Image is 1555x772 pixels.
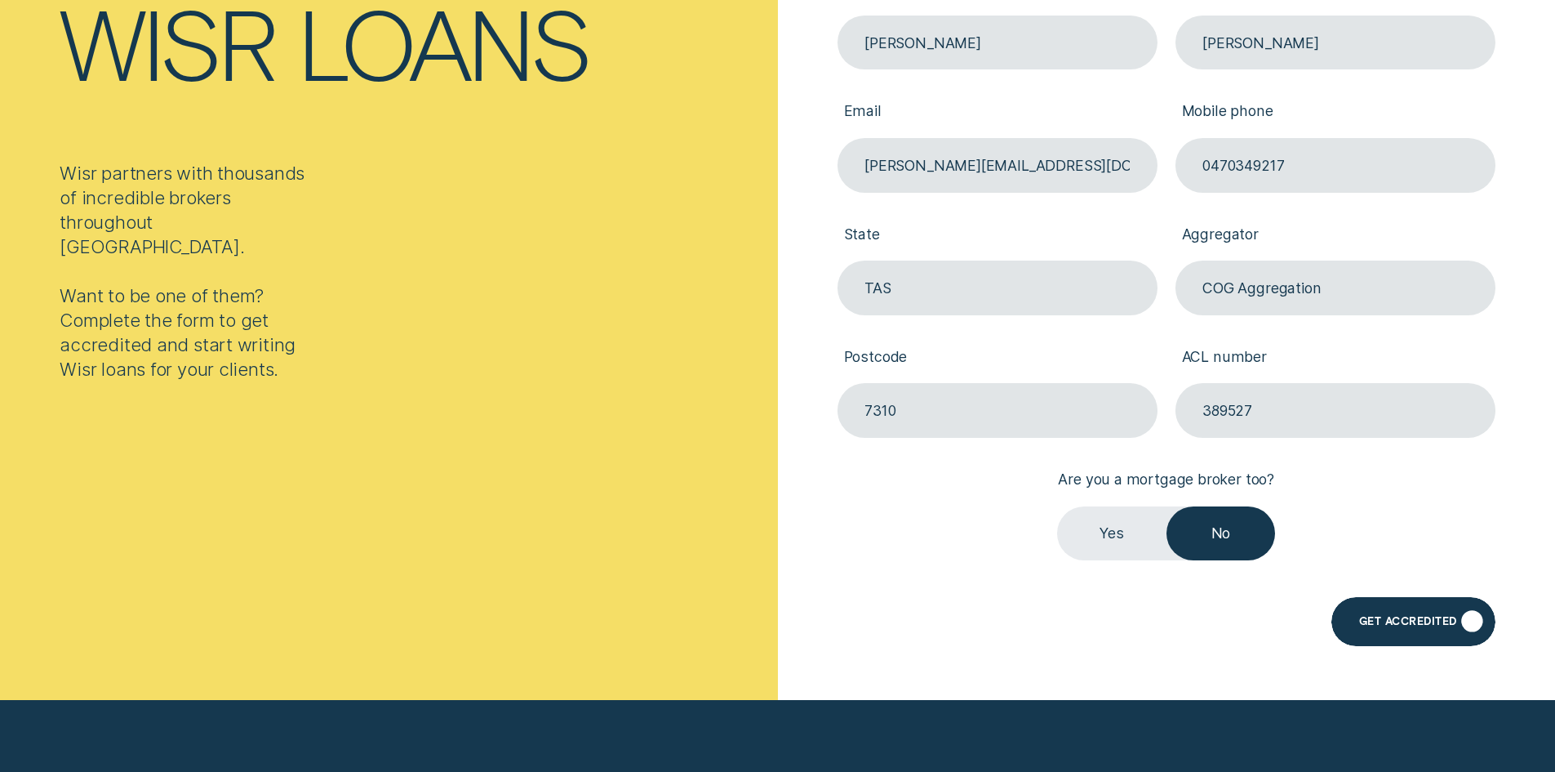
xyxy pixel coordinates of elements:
label: Postcode [837,333,1157,383]
label: Aggregator [1175,211,1495,261]
label: ACL number [1175,333,1495,383]
label: Email [837,88,1157,138]
label: No [1166,506,1275,561]
label: Are you a mortgage broker too? [1052,456,1281,506]
label: Yes [1057,506,1166,561]
label: State [837,211,1157,261]
button: Get Accredited [1331,597,1495,646]
label: Mobile phone [1175,88,1495,138]
div: Wisr partners with thousands of incredible brokers throughout [GEOGRAPHIC_DATA]. Want to be one o... [60,161,313,382]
